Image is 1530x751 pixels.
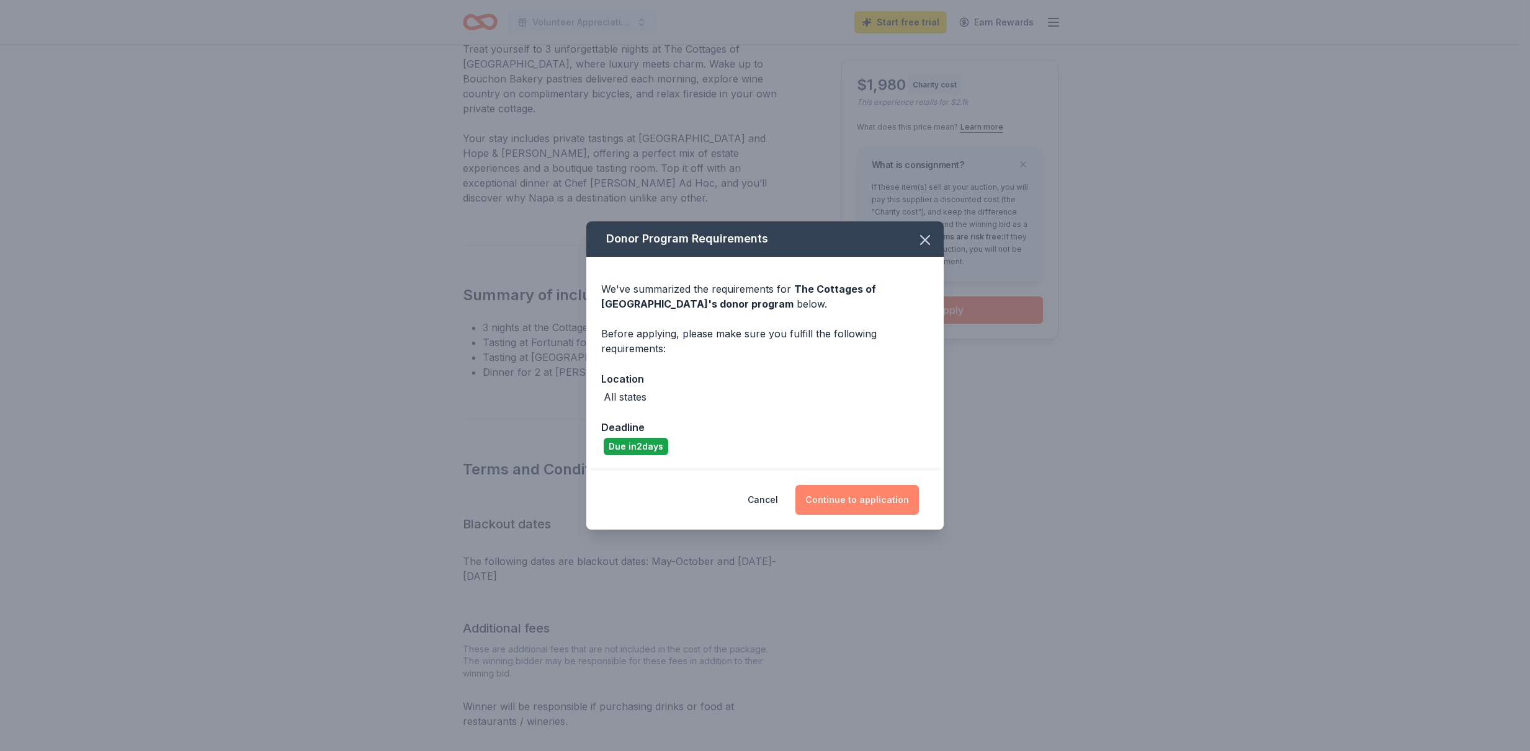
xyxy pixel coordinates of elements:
[601,326,929,356] div: Before applying, please make sure you fulfill the following requirements:
[604,389,646,404] div: All states
[601,419,929,435] div: Deadline
[601,371,929,387] div: Location
[601,282,929,311] div: We've summarized the requirements for below.
[795,485,919,515] button: Continue to application
[604,438,668,455] div: Due in 2 days
[586,221,944,257] div: Donor Program Requirements
[748,485,778,515] button: Cancel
